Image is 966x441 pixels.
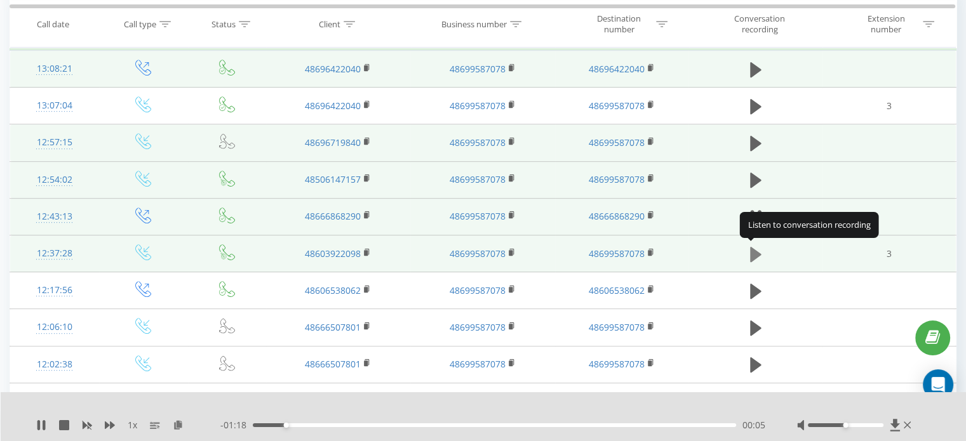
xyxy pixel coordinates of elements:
a: 48696422040 [589,63,645,75]
a: 48696422040 [305,63,361,75]
a: 48699587078 [450,173,506,185]
a: 48666868290 [305,210,361,222]
a: 48666507801 [305,321,361,333]
a: 48699587078 [589,247,645,260]
a: 48699587078 [450,247,506,260]
div: Open Intercom Messenger [923,369,953,400]
a: 48699587078 [450,358,506,370]
a: 48696422040 [305,100,361,112]
a: 48666507801 [305,358,361,370]
div: 12:06:10 [23,315,86,339]
a: 48699587078 [589,173,645,185]
a: 48699587078 [589,136,645,148]
div: Extension number [852,13,920,35]
div: 12:17:56 [23,278,86,303]
a: 48699587078 [450,136,506,148]
div: Client [319,18,340,29]
div: Destination number [585,13,653,35]
div: Call date [37,18,69,29]
div: Status [211,18,236,29]
a: 48696719840 [305,136,361,148]
div: Accessibility label [284,423,289,428]
a: 48699587078 [589,321,645,333]
div: 12:37:28 [23,241,86,266]
a: 48699587078 [450,321,506,333]
span: 1 x [128,419,137,431]
a: 48699587078 [589,358,645,370]
td: 3 [822,88,956,124]
div: 12:02:38 [23,352,86,377]
a: 48603922098 [305,247,361,260]
a: 48606538062 [305,284,361,296]
div: Conversation recording [718,13,801,35]
a: 48699587078 [450,63,506,75]
div: 13:08:21 [23,56,86,81]
div: 13:07:04 [23,93,86,118]
div: 12:54:02 [23,168,86,192]
a: 48606538062 [589,284,645,296]
div: 12:57:15 [23,130,86,155]
a: 48699587078 [589,100,645,112]
td: 3 [822,235,956,272]
div: Accessibility label [843,423,848,428]
div: Call type [124,18,156,29]
a: 48666868290 [589,210,645,222]
div: 11:57:52 [23,389,86,414]
a: 48506147157 [305,173,361,185]
div: 12:43:13 [23,204,86,229]
span: 00:05 [742,419,765,431]
span: - 01:18 [220,419,253,431]
div: Business number [441,18,507,29]
a: 48699587078 [450,210,506,222]
div: Listen to conversation recording [739,212,878,237]
a: 48699587078 [450,284,506,296]
a: 48699587078 [450,100,506,112]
